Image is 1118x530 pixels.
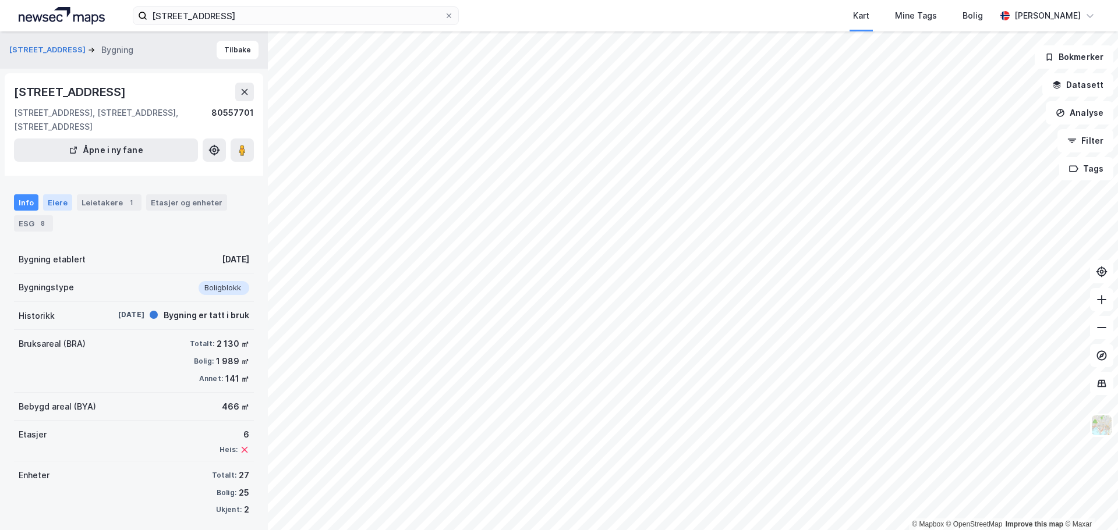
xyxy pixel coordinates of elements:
[853,9,869,23] div: Kart
[1057,129,1113,152] button: Filter
[19,337,86,351] div: Bruksareal (BRA)
[912,520,944,528] a: Mapbox
[125,197,137,208] div: 1
[14,194,38,211] div: Info
[199,374,223,383] div: Annet:
[963,9,983,23] div: Bolig
[151,197,222,208] div: Etasjer og enheter
[190,339,214,348] div: Totalt:
[1035,45,1113,69] button: Bokmerker
[14,215,53,232] div: ESG
[19,428,47,442] div: Etasjer
[37,218,48,229] div: 8
[1042,73,1113,97] button: Datasett
[220,445,238,454] div: Heis:
[1060,474,1118,530] div: Kontrollprogram for chat
[211,106,254,134] div: 80557701
[239,486,249,500] div: 25
[14,138,198,162] button: Åpne i ny fane
[14,106,211,134] div: [STREET_ADDRESS], [STREET_ADDRESS], [STREET_ADDRESS]
[43,194,72,211] div: Eiere
[1059,157,1113,180] button: Tags
[222,252,249,266] div: [DATE]
[220,428,249,442] div: 6
[19,280,74,294] div: Bygningstype
[217,488,236,497] div: Bolig:
[216,505,242,514] div: Ukjent:
[1091,414,1113,436] img: Z
[217,41,259,59] button: Tilbake
[244,503,249,517] div: 2
[946,520,1003,528] a: OpenStreetMap
[19,468,49,482] div: Enheter
[19,7,105,24] img: logo.a4113a55bc3d86da70a041830d287a7e.svg
[98,310,144,320] div: [DATE]
[239,468,249,482] div: 27
[222,400,249,414] div: 466 ㎡
[164,308,249,322] div: Bygning er tatt i bruk
[217,337,249,351] div: 2 130 ㎡
[895,9,937,23] div: Mine Tags
[19,252,86,266] div: Bygning etablert
[101,43,133,57] div: Bygning
[1006,520,1063,528] a: Improve this map
[9,44,88,56] button: [STREET_ADDRESS]
[194,357,214,366] div: Bolig:
[14,83,128,101] div: [STREET_ADDRESS]
[225,372,249,386] div: 141 ㎡
[216,354,249,368] div: 1 989 ㎡
[77,194,141,211] div: Leietakere
[147,7,444,24] input: Søk på adresse, matrikkel, gårdeiere, leietakere eller personer
[1060,474,1118,530] iframe: Chat Widget
[19,309,55,323] div: Historikk
[212,471,236,480] div: Totalt:
[19,400,96,414] div: Bebygd areal (BYA)
[1014,9,1081,23] div: [PERSON_NAME]
[1046,101,1113,125] button: Analyse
